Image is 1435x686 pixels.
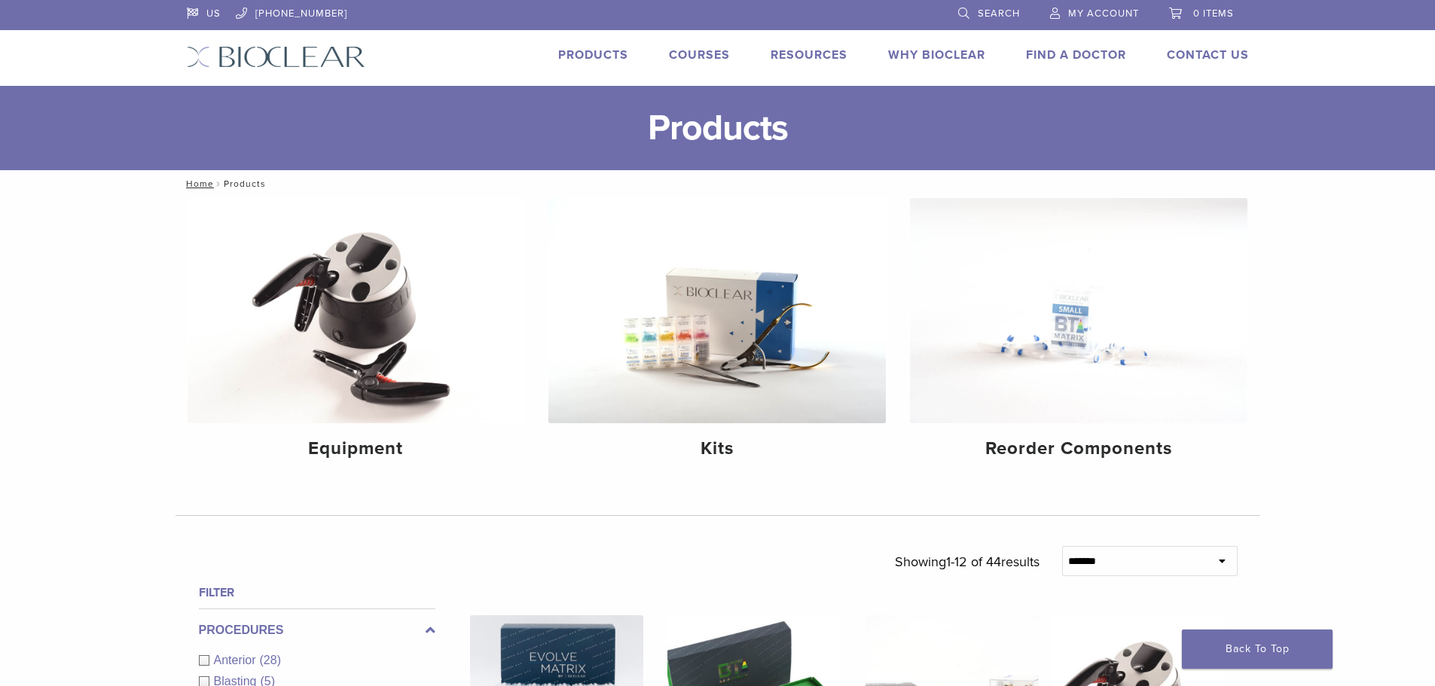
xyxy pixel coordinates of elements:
[260,654,281,666] span: (28)
[188,198,525,423] img: Equipment
[182,178,214,189] a: Home
[910,198,1247,423] img: Reorder Components
[187,46,365,68] img: Bioclear
[548,198,886,472] a: Kits
[200,435,513,462] h4: Equipment
[922,435,1235,462] h4: Reorder Components
[214,654,260,666] span: Anterior
[560,435,874,462] h4: Kits
[1068,8,1139,20] span: My Account
[888,47,985,63] a: Why Bioclear
[176,170,1260,197] nav: Products
[771,47,847,63] a: Resources
[188,198,525,472] a: Equipment
[669,47,730,63] a: Courses
[978,8,1020,20] span: Search
[199,584,435,602] h4: Filter
[199,621,435,639] label: Procedures
[558,47,628,63] a: Products
[1026,47,1126,63] a: Find A Doctor
[1182,630,1333,669] a: Back To Top
[214,180,224,188] span: /
[946,553,1001,570] span: 1-12 of 44
[895,546,1040,578] p: Showing results
[910,198,1247,472] a: Reorder Components
[1193,8,1234,20] span: 0 items
[548,198,886,423] img: Kits
[1167,47,1249,63] a: Contact Us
